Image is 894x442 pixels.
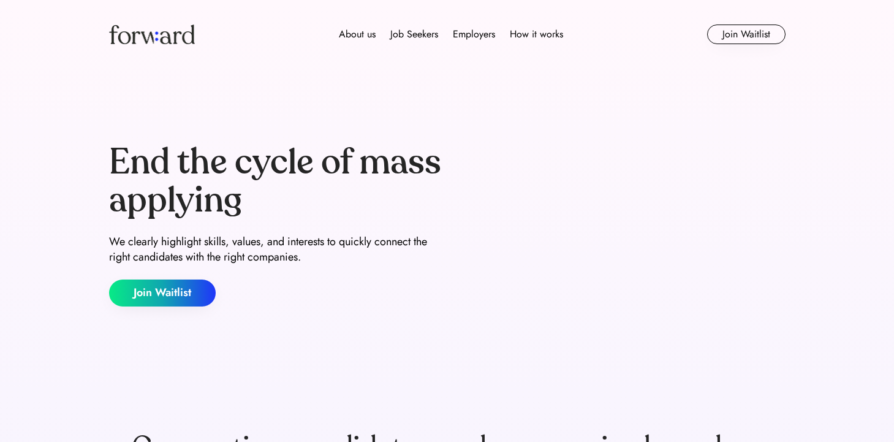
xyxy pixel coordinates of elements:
[109,25,195,44] img: Forward logo
[390,27,438,42] div: Job Seekers
[109,234,442,265] div: We clearly highlight skills, values, and interests to quickly connect the right candidates with t...
[510,27,563,42] div: How it works
[109,280,216,307] button: Join Waitlist
[339,27,376,42] div: About us
[452,93,786,357] img: yH5BAEAAAAALAAAAAABAAEAAAIBRAA7
[109,143,442,219] div: End the cycle of mass applying
[707,25,786,44] button: Join Waitlist
[453,27,495,42] div: Employers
